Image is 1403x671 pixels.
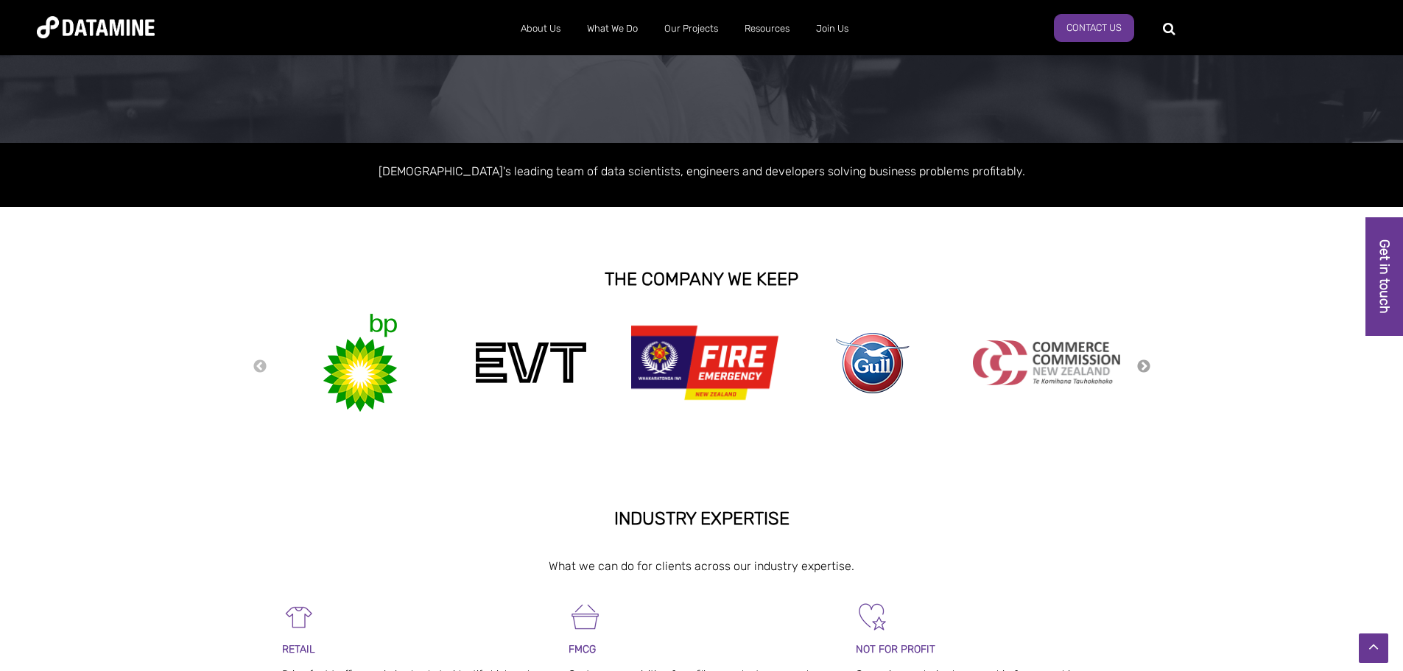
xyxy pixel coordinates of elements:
a: Get in touch [1365,217,1403,336]
img: Not For Profit [856,600,889,633]
img: Fire Emergency New Zealand [631,318,778,407]
span: FMCG [569,643,596,656]
a: Contact Us [1054,14,1134,42]
img: bp-1 [320,314,401,412]
img: commercecommission [973,340,1120,385]
button: Next [1136,359,1151,375]
button: Previous [253,359,267,375]
img: evt-1 [476,342,586,383]
a: About Us [507,10,574,48]
a: Join Us [803,10,862,48]
a: Resources [731,10,803,48]
a: Our Projects [651,10,731,48]
span: What we can do for clients across our industry expertise. [549,559,854,573]
span: RETAIL [282,643,315,656]
strong: INDUSTRY EXPERTISE [614,508,790,529]
img: Retail-1 [282,600,315,633]
img: Datamine [37,16,155,38]
strong: THE COMPANY WE KEEP [605,269,798,289]
p: [DEMOGRAPHIC_DATA]'s leading team of data scientists, engineers and developers solving business p... [282,161,1122,181]
span: NOT FOR PROFIT [856,643,935,656]
img: gull [836,333,910,393]
a: What We Do [574,10,651,48]
img: FMCG [569,600,602,633]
